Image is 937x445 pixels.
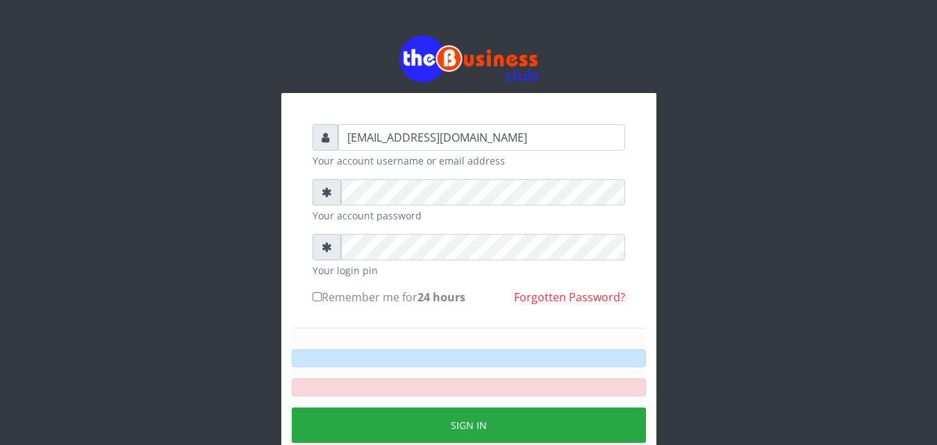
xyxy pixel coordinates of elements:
button: Sign in [292,408,646,443]
small: Your account username or email address [313,153,625,168]
small: Your account password [313,208,625,223]
b: 24 hours [417,289,465,305]
input: Remember me for24 hours [313,292,322,301]
small: Your login pin [313,263,625,278]
input: Username or email address [338,124,625,151]
label: Remember me for [313,289,465,305]
a: Forgotten Password? [514,289,625,305]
